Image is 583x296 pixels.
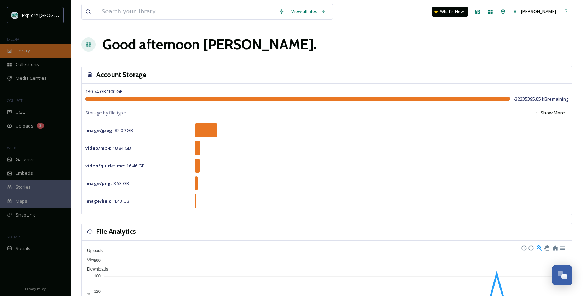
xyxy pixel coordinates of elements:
span: 130.74 GB / 100 GB [85,88,123,95]
div: 2 [37,123,44,129]
strong: video/mp4 : [85,145,112,151]
span: Uploads [16,123,33,129]
input: Search your library [98,4,275,19]
button: Open Chat [552,265,572,285]
span: Stories [16,184,31,190]
span: 82.09 GB [85,127,133,134]
span: COLLECT [7,98,22,103]
span: Views [82,257,98,262]
strong: image/png : [85,180,112,187]
span: [PERSON_NAME] [521,8,556,14]
span: Media Centres [16,75,47,82]
a: View all files [288,5,329,18]
span: Storage by file type [85,109,126,116]
span: Uploads [82,248,103,253]
a: Privacy Policy [25,284,46,292]
span: 8.53 GB [85,180,129,187]
span: Downloads [82,267,108,272]
a: [PERSON_NAME] [509,5,560,18]
strong: image/heic : [85,198,113,204]
span: Galleries [16,156,35,163]
span: Privacy Policy [25,286,46,291]
span: Maps [16,198,27,205]
h3: Account Storage [96,70,147,80]
span: Collections [16,61,39,68]
span: 18.84 GB [85,145,131,151]
span: Explore [GEOGRAPHIC_DATA][PERSON_NAME] [22,12,119,18]
span: -32235395.85 kB remaining [514,96,568,102]
span: SnapLink [16,212,35,218]
span: 16.46 GB [85,162,145,169]
span: 4.43 GB [85,198,130,204]
span: WIDGETS [7,145,23,150]
button: Show More [531,106,568,120]
span: SOCIALS [7,234,21,239]
div: Panning [544,245,548,250]
tspan: 200 [94,258,101,262]
div: Zoom Out [528,245,533,250]
div: Menu [559,244,565,250]
tspan: 160 [94,274,101,278]
div: Zoom In [521,245,526,250]
span: Library [16,47,30,54]
span: Socials [16,245,30,252]
strong: video/quicktime : [85,162,125,169]
span: UGC [16,109,25,116]
span: MEDIA [7,36,19,42]
div: Reset Zoom [552,244,558,250]
h3: File Analytics [96,226,136,237]
div: Selection Zoom [536,244,542,250]
h1: Good afternoon [PERSON_NAME] . [103,34,317,55]
img: 67e7af72-b6c8-455a-acf8-98e6fe1b68aa.avif [11,12,18,19]
strong: image/jpeg : [85,127,114,134]
tspan: 120 [94,289,101,294]
a: What's New [432,7,468,17]
span: Embeds [16,170,33,177]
